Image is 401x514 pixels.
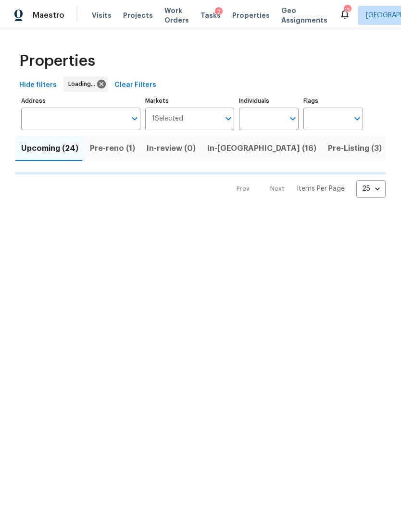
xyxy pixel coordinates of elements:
span: Properties [232,11,270,20]
label: Address [21,98,140,104]
div: 13 [344,6,351,15]
span: Upcoming (24) [21,142,78,155]
span: Loading... [68,79,99,89]
label: Markets [145,98,235,104]
div: 25 [356,176,386,201]
nav: Pagination Navigation [227,180,386,198]
span: Projects [123,11,153,20]
button: Hide filters [15,76,61,94]
div: 2 [215,7,223,17]
button: Open [351,112,364,125]
span: Visits [92,11,112,20]
p: Items Per Page [297,184,345,194]
div: Loading... [63,76,108,92]
button: Open [286,112,300,125]
span: Pre-reno (1) [90,142,135,155]
span: Work Orders [164,6,189,25]
span: Tasks [200,12,221,19]
span: Maestro [33,11,64,20]
span: Pre-Listing (3) [328,142,382,155]
span: In-[GEOGRAPHIC_DATA] (16) [207,142,316,155]
button: Clear Filters [111,76,160,94]
span: Properties [19,56,95,66]
label: Flags [303,98,363,104]
button: Open [222,112,235,125]
label: Individuals [239,98,299,104]
span: Clear Filters [114,79,156,91]
span: Hide filters [19,79,57,91]
button: Open [128,112,141,125]
span: 1 Selected [152,115,183,123]
span: In-review (0) [147,142,196,155]
span: Geo Assignments [281,6,327,25]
